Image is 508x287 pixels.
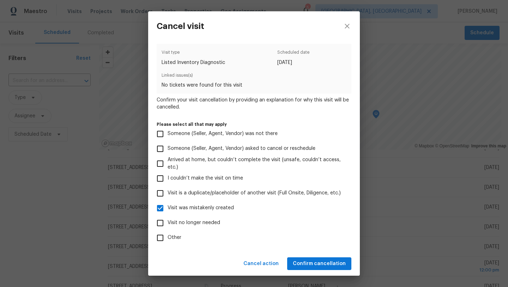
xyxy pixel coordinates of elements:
span: Confirm your visit cancellation by providing an explanation for why this visit will be cancelled. [157,96,351,111]
span: Other [168,234,181,241]
span: Listed Inventory Diagnostic [162,59,225,66]
span: Visit was mistakenly created [168,204,234,212]
span: Cancel action [243,259,279,268]
h3: Cancel visit [157,21,204,31]
span: [DATE] [277,59,309,66]
span: Visit no longer needed [168,219,220,227]
button: Confirm cancellation [287,257,351,270]
button: close [334,11,360,41]
span: Linked issues(s) [162,72,346,82]
button: Cancel action [241,257,282,270]
span: I couldn’t make the visit on time [168,175,243,182]
span: No tickets were found for this visit [162,82,346,89]
span: Someone (Seller, Agent, Vendor) was not there [168,130,278,137]
span: Scheduled date [277,49,309,59]
span: Someone (Seller, Agent, Vendor) asked to cancel or reschedule [168,145,315,152]
label: Please select all that may apply [157,122,351,127]
span: Visit type [162,49,225,59]
span: Confirm cancellation [293,259,346,268]
span: Visit is a duplicate/placeholder of another visit (Full Onsite, Diligence, etc.) [168,189,341,197]
span: Arrived at home, but couldn’t complete the visit (unsafe, couldn’t access, etc.) [168,156,346,171]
